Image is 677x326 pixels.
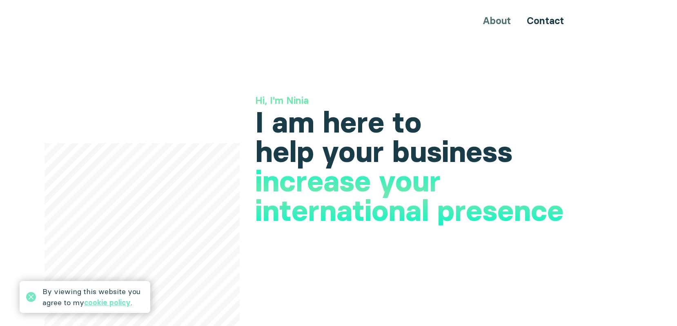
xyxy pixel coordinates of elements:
a: Contact [527,15,564,27]
a: cookie policy [84,298,131,307]
h1: increase your international presence [255,166,577,225]
h1: I am here to help your business [255,108,577,166]
h3: Hi, I'm Ninia [255,94,577,108]
div: By viewing this website you agree to my . [42,286,144,308]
